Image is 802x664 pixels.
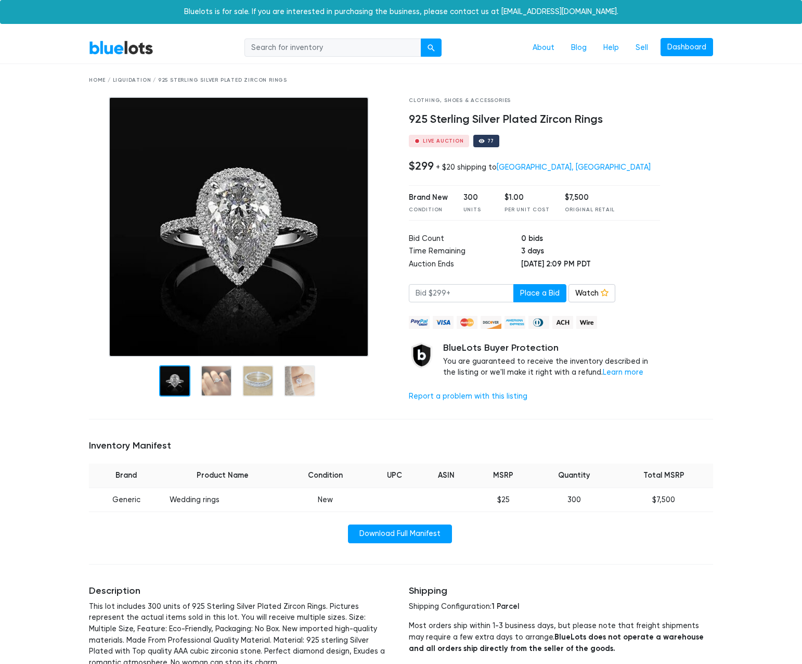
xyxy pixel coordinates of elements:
[565,206,615,214] div: Original Retail
[163,488,282,512] td: Wedding rings
[521,259,659,272] td: [DATE] 2:09 PM PDT
[282,464,369,488] th: Condition
[89,76,713,84] div: Home / Liquidation / 925 Sterling Silver Plated Zircon Rings
[409,113,660,126] h4: 925 Sterling Silver Plated Zircon Rings
[552,316,573,329] img: ach-b7992fed28a4f97f893c574229be66187b9afb3f1a8d16a4691d3d3140a8ab00.png
[409,620,713,654] p: Most orders ship within 1-3 business days, but please note that freight shipments may require a f...
[491,602,519,611] span: 1 Parcel
[505,192,549,203] div: $1.00
[436,163,651,172] div: + $20 shipping to
[487,138,495,144] div: 77
[533,464,614,488] th: Quantity
[505,316,525,329] img: american_express-ae2a9f97a040b4b41f6397f7637041a5861d5f99d0716c09922aba4e24c8547d.png
[481,316,501,329] img: discover-82be18ecfda2d062aad2762c1ca80e2d36a4073d45c9e0ffae68cd515fbd3d32.png
[89,40,153,55] a: BlueLots
[409,316,430,329] img: paypal_credit-80455e56f6e1299e8d57f40c0dcee7b8cd4ae79b9eccbfc37e2480457ba36de9.png
[433,316,454,329] img: visa-79caf175f036a155110d1892330093d4c38f53c55c9ec9e2c3a54a56571784bb.png
[615,488,713,512] td: $7,500
[563,38,595,58] a: Blog
[409,159,434,173] h4: $299
[443,342,660,354] h5: BlueLots Buyer Protection
[282,488,369,512] td: New
[409,601,713,612] p: Shipping Configuration:
[565,192,615,203] div: $7,500
[409,284,514,303] input: Bid $299+
[369,464,419,488] th: UPC
[505,206,549,214] div: Per Unit Cost
[409,206,448,214] div: Condition
[457,316,477,329] img: mastercard-42073d1d8d11d6635de4c079ffdb20a4f30a903dc55d1612383a1b395dd17f39.png
[463,192,489,203] div: 300
[348,525,452,543] a: Download Full Manifest
[409,192,448,203] div: Brand New
[443,342,660,378] div: You are guaranteed to receive the inventory described in the listing or we'll make it right with ...
[409,259,521,272] td: Auction Ends
[163,464,282,488] th: Product Name
[409,632,704,653] strong: BlueLots does not operate a warehouse and all orders ship directly from the seller of the goods.
[521,246,659,259] td: 3 days
[409,585,713,597] h5: Shipping
[89,464,163,488] th: Brand
[595,38,627,58] a: Help
[661,38,713,57] a: Dashboard
[473,464,534,488] th: MSRP
[463,206,489,214] div: Units
[533,488,614,512] td: 300
[409,97,660,105] div: Clothing, Shoes & Accessories
[576,316,597,329] img: wire-908396882fe19aaaffefbd8e17b12f2f29708bd78693273c0e28e3a24408487f.png
[497,163,651,172] a: [GEOGRAPHIC_DATA], [GEOGRAPHIC_DATA]
[568,284,615,303] a: Watch
[423,138,464,144] div: Live Auction
[524,38,563,58] a: About
[513,284,566,303] button: Place a Bid
[89,440,713,452] h5: Inventory Manifest
[420,464,473,488] th: ASIN
[603,368,643,377] a: Learn more
[627,38,656,58] a: Sell
[409,246,521,259] td: Time Remaining
[473,488,534,512] td: $25
[409,233,521,246] td: Bid Count
[409,342,435,368] img: buyer_protection_shield-3b65640a83011c7d3ede35a8e5a80bfdfaa6a97447f0071c1475b91a4b0b3d01.png
[89,585,393,597] h5: Description
[244,39,421,57] input: Search for inventory
[528,316,549,329] img: diners_club-c48f30131b33b1bb0e5d0e2dbd43a8bea4cb12cb2961413e2f4250e06c020426.png
[409,392,527,401] a: Report a problem with this listing
[521,233,659,246] td: 0 bids
[89,488,163,512] td: Generic
[109,97,369,357] img: ff063d75-f31e-4fd8-a842-6362cdc82afa-1749380224.jpg
[615,464,713,488] th: Total MSRP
